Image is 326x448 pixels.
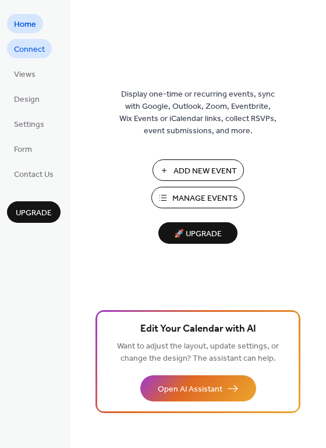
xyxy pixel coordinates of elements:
span: Open AI Assistant [158,383,222,396]
a: Form [7,139,39,158]
span: 🚀 Upgrade [165,226,231,242]
span: Add New Event [173,165,237,177]
span: Views [14,69,36,81]
a: Contact Us [7,164,61,183]
button: Upgrade [7,201,61,223]
span: Contact Us [14,169,54,181]
button: Manage Events [151,187,245,208]
span: Home [14,19,36,31]
span: Settings [14,119,44,131]
button: Add New Event [153,159,244,181]
span: Design [14,94,40,106]
span: Connect [14,44,45,56]
span: Want to adjust the layout, update settings, or change the design? The assistant can help. [117,339,279,367]
a: Settings [7,114,51,133]
span: Upgrade [16,207,52,219]
a: Home [7,14,43,33]
a: Views [7,64,42,83]
span: Edit Your Calendar with AI [140,321,256,337]
span: Display one-time or recurring events, sync with Google, Outlook, Zoom, Eventbrite, Wix Events or ... [119,88,277,137]
span: Form [14,144,32,156]
a: Design [7,89,47,108]
a: Connect [7,39,52,58]
button: Open AI Assistant [140,375,256,401]
span: Manage Events [172,193,238,205]
button: 🚀 Upgrade [158,222,238,244]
